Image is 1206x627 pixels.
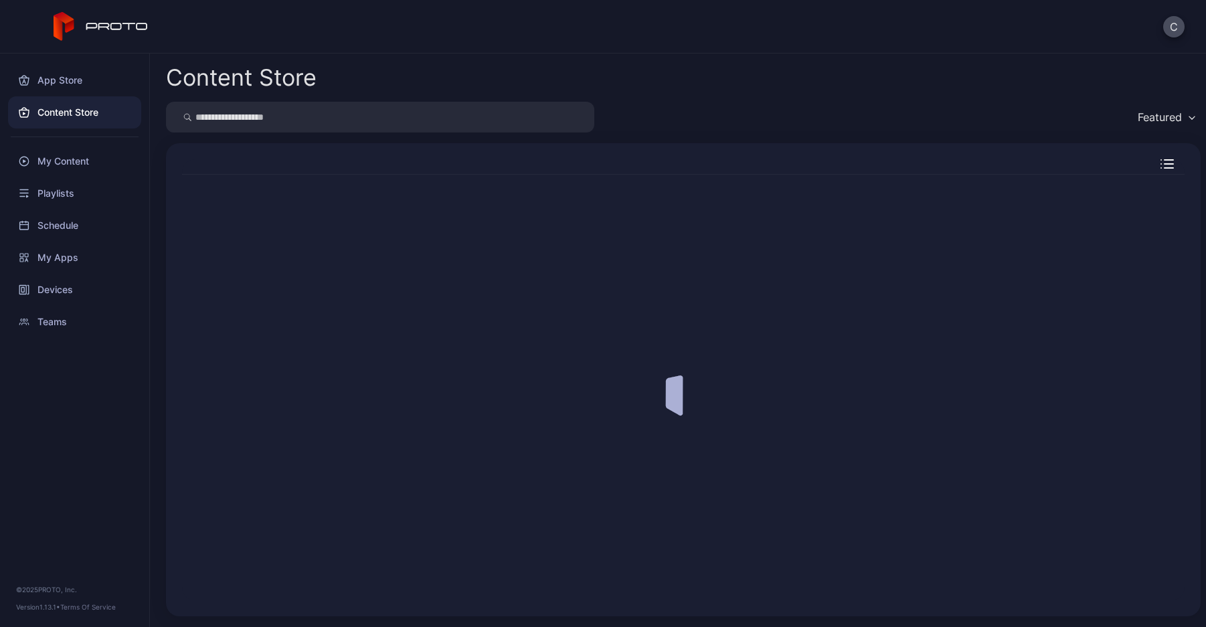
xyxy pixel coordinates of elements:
div: © 2025 PROTO, Inc. [16,584,133,595]
a: Playlists [8,177,141,209]
button: Featured [1131,102,1201,132]
a: Devices [8,274,141,306]
span: Version 1.13.1 • [16,603,60,611]
a: Schedule [8,209,141,242]
a: App Store [8,64,141,96]
a: Content Store [8,96,141,128]
a: My Apps [8,242,141,274]
a: Teams [8,306,141,338]
a: My Content [8,145,141,177]
a: Terms Of Service [60,603,116,611]
button: C [1163,16,1185,37]
div: Content Store [166,66,317,89]
div: Featured [1138,110,1182,124]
